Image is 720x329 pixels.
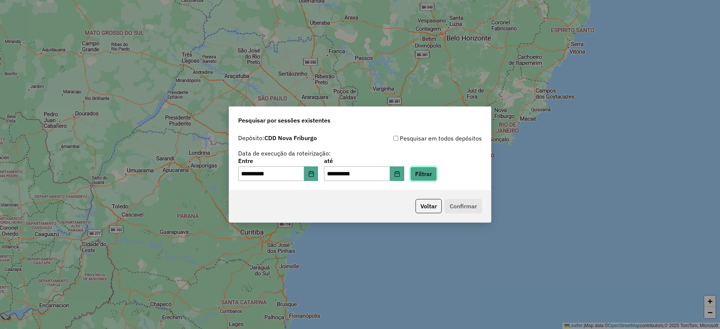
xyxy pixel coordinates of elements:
label: Data de execução da roteirização: [238,149,331,158]
button: Filtrar [410,167,437,181]
strong: CDD Nova Friburgo [264,134,317,142]
div: Pesquisar em todos depósitos [360,134,482,143]
label: Depósito: [238,133,317,142]
button: Choose Date [390,166,404,181]
span: Pesquisar por sessões existentes [238,116,330,125]
label: até [324,156,404,165]
label: Entre [238,156,318,165]
button: Voltar [415,199,442,213]
button: Choose Date [304,166,318,181]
